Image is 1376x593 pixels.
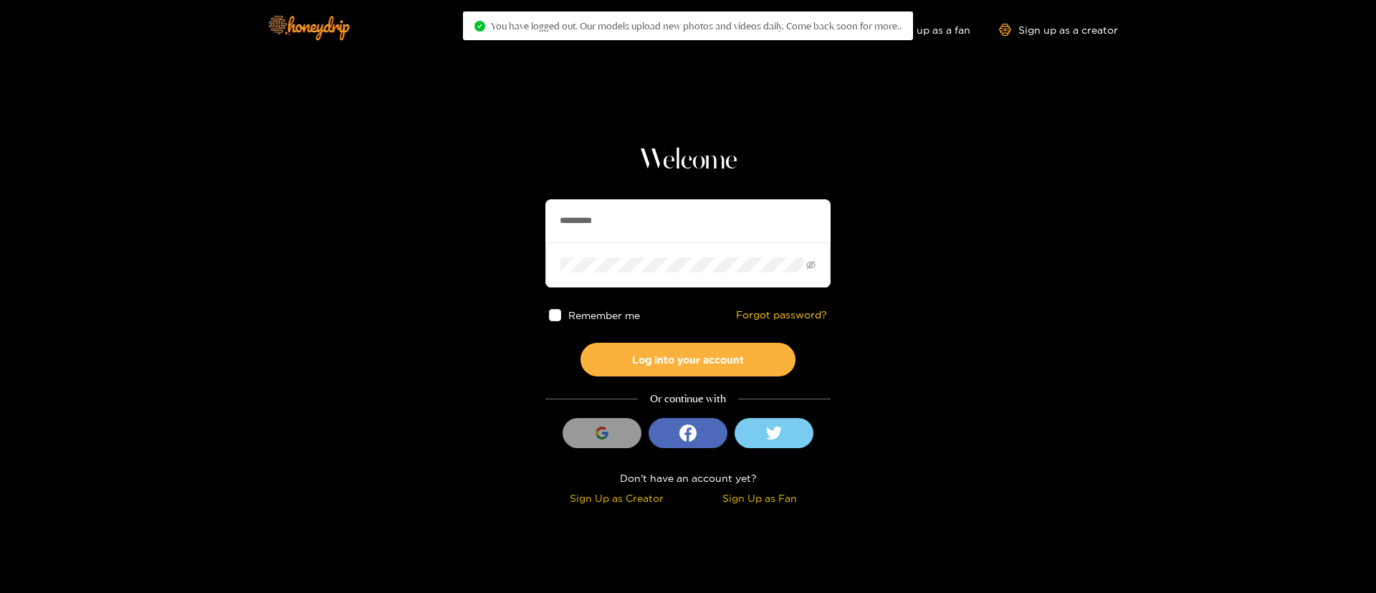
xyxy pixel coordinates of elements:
div: Sign Up as Creator [549,490,684,506]
span: You have logged out. Our models upload new photos and videos daily. Come back soon for more.. [491,20,902,32]
span: Remember me [568,310,640,321]
span: check-circle [474,21,485,32]
a: Sign up as a creator [999,24,1118,36]
a: Sign up as a fan [872,24,970,36]
div: Don't have an account yet? [545,470,831,486]
div: Sign Up as Fan [692,490,827,506]
a: Forgot password? [736,309,827,321]
div: Or continue with [545,391,831,407]
h1: Welcome [545,143,831,178]
button: Log into your account [580,343,795,376]
span: eye-invisible [806,260,816,270]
